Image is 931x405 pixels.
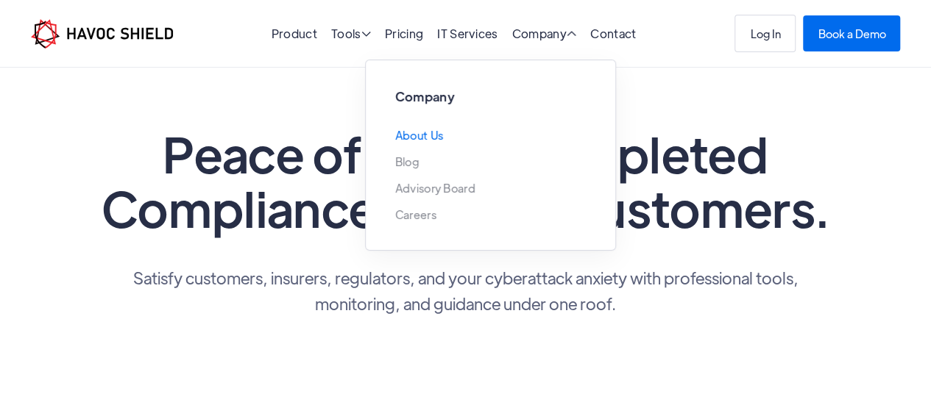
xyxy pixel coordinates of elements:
a: Log In [734,15,796,52]
a: Product [272,26,317,41]
a: About Us [395,129,444,141]
a: home [31,19,173,49]
a: Pricing [385,26,423,41]
h1: Peace of Mind. Completed Compliance. Happy Customers. [98,126,834,235]
iframe: Chat Widget [686,246,931,405]
div: Company [512,28,577,42]
div: Tools [331,28,371,42]
a: Blog [395,156,419,168]
p: Satisfy customers, insurers, regulators, and your cyberattack anxiety with professional tools, mo... [98,265,834,316]
nav: Company [365,42,616,251]
a: IT Services [437,26,498,41]
h2: Company [395,90,587,104]
img: Havoc Shield logo [31,19,173,49]
a: Contact [590,26,636,41]
a: Advisory Board [395,182,475,194]
a: Book a Demo [803,15,900,51]
span:  [567,28,576,40]
span:  [361,28,371,40]
a: Careers [395,209,436,221]
div: Company [512,28,577,42]
div: Tools [331,28,371,42]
